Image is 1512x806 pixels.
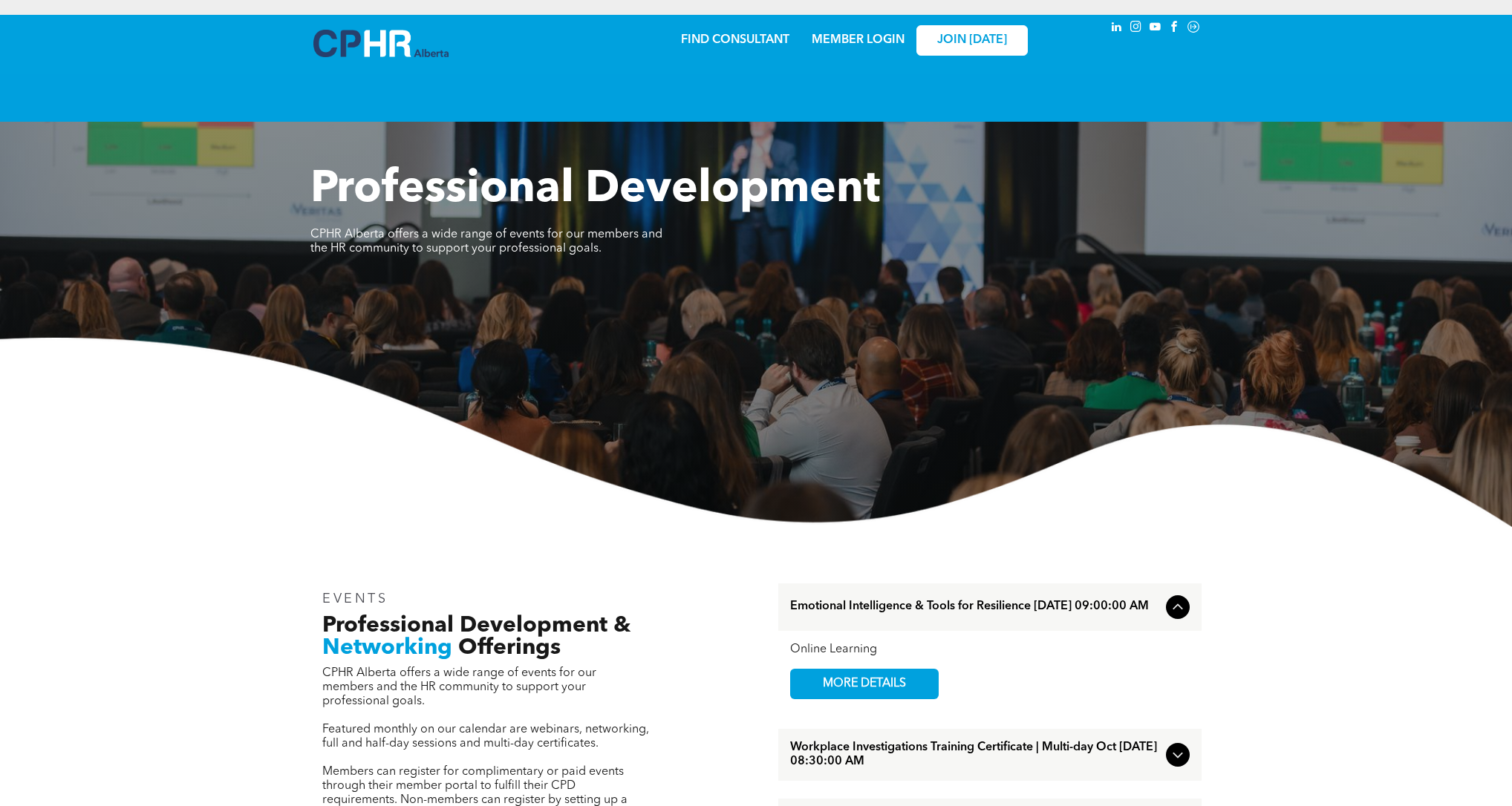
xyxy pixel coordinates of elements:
[1108,19,1124,39] a: linkedin
[1166,19,1182,39] a: facebook
[790,669,939,699] a: MORE DETAILS
[790,741,1160,769] span: Workplace Investigations Training Certificate | Multi-day Oct [DATE] 08:30:00 AM
[322,637,452,659] span: Networking
[790,643,1190,657] div: Online Learning
[937,33,1007,47] span: JOIN [DATE]
[322,724,649,750] span: Featured monthly on our calendar are webinars, networking, full and half-day sessions and multi-d...
[310,229,662,255] span: CPHR Alberta offers a wide range of events for our members and the HR community to support your p...
[310,168,880,212] span: Professional Development
[458,637,561,659] span: Offerings
[1147,19,1163,39] a: youtube
[806,669,923,698] span: MORE DETAILS
[322,667,596,707] span: CPHR Alberta offers a wide range of events for our members and the HR community to support your p...
[1185,19,1202,39] a: Social network
[322,615,630,637] span: Professional Development &
[916,25,1028,56] a: JOIN [DATE]
[1127,19,1144,39] a: instagram
[313,30,449,57] img: A blue and white logo for cp alberta
[790,600,1160,614] span: Emotional Intelligence & Tools for Resilience [DATE] 09:00:00 AM
[681,34,789,46] a: FIND CONSULTANT
[322,592,388,606] span: EVENTS
[812,34,905,46] a: MEMBER LOGIN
